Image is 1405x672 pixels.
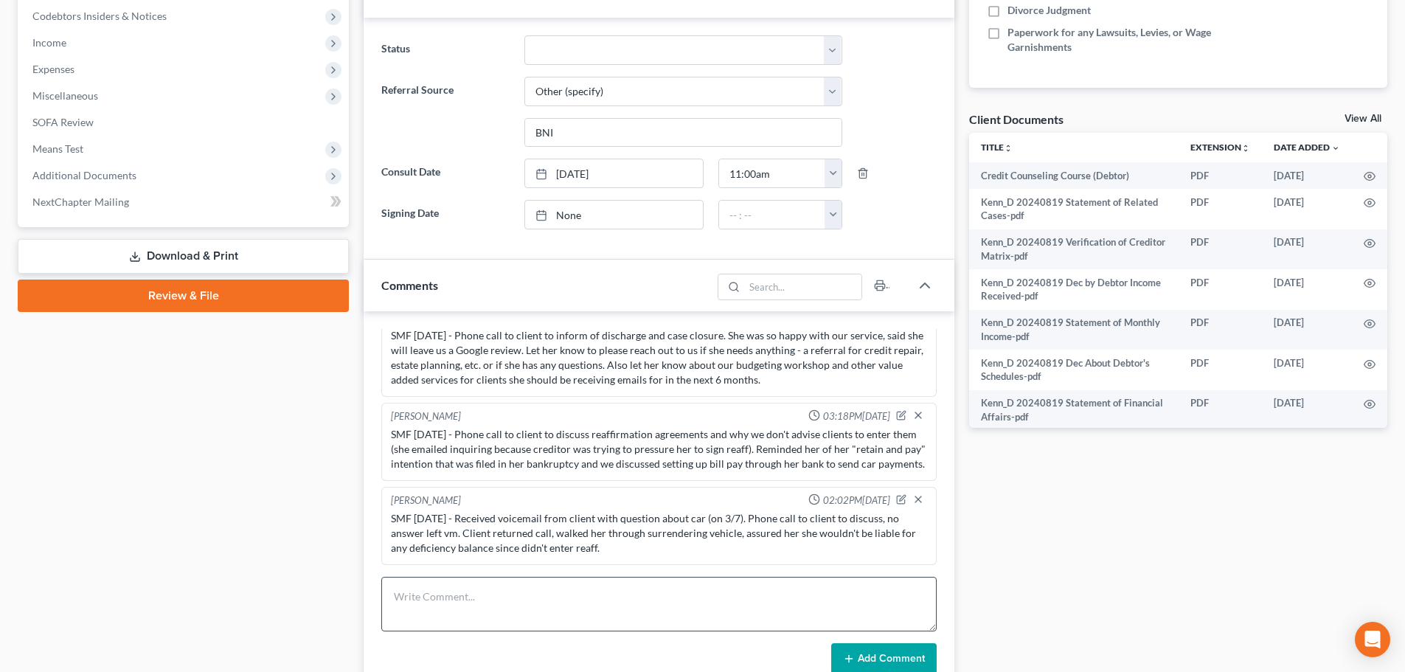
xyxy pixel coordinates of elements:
i: expand_more [1331,144,1340,153]
td: PDF [1179,162,1262,189]
td: PDF [1179,269,1262,310]
a: NextChapter Mailing [21,189,349,215]
td: Kenn_D 20240819 Dec About Debtor's Schedules-pdf [969,350,1179,390]
span: NextChapter Mailing [32,195,129,208]
td: Kenn_D 20240819 Statement of Related Cases-pdf [969,189,1179,229]
span: SOFA Review [32,116,94,128]
input: -- : -- [719,159,825,187]
input: Search... [745,274,862,299]
td: Credit Counseling Course (Debtor) [969,162,1179,189]
span: Comments [381,278,438,292]
td: [DATE] [1262,390,1352,431]
span: Income [32,36,66,49]
span: Additional Documents [32,169,136,181]
td: [DATE] [1262,162,1352,189]
label: Referral Source [374,77,516,148]
a: None [525,201,703,229]
a: Titleunfold_more [981,142,1013,153]
span: 02:02PM[DATE] [823,493,890,508]
input: Other Referral Source [525,119,842,147]
span: Codebtors Insiders & Notices [32,10,167,22]
td: PDF [1179,310,1262,350]
td: [DATE] [1262,350,1352,390]
div: Client Documents [969,111,1064,127]
td: Kenn_D 20240819 Statement of Monthly Income-pdf [969,310,1179,350]
div: SMF [DATE] - Phone call to client to discuss reaffirmation agreements and why we don't advise cli... [391,427,927,471]
div: SMF [DATE] - Received voicemail from client with question about car (on 3/7). Phone call to clien... [391,511,927,555]
input: -- : -- [719,201,825,229]
td: Kenn_D 20240819 Dec by Debtor Income Received-pdf [969,269,1179,310]
span: Paperwork for any Lawsuits, Levies, or Wage Garnishments [1007,25,1270,55]
label: Status [374,35,516,65]
td: [DATE] [1262,269,1352,310]
a: Extensionunfold_more [1190,142,1250,153]
td: [DATE] [1262,229,1352,270]
label: Signing Date [374,200,516,229]
span: 03:18PM[DATE] [823,409,890,423]
td: [DATE] [1262,189,1352,229]
td: Kenn_D 20240819 Statement of Financial Affairs-pdf [969,390,1179,431]
span: Expenses [32,63,74,75]
a: Date Added expand_more [1274,142,1340,153]
span: Divorce Judgment [1007,3,1091,18]
td: PDF [1179,229,1262,270]
td: [DATE] [1262,310,1352,350]
div: [PERSON_NAME] [391,409,461,424]
a: Review & File [18,280,349,312]
span: Miscellaneous [32,89,98,102]
span: Means Test [32,142,83,155]
a: Download & Print [18,239,349,274]
td: PDF [1179,350,1262,390]
div: [PERSON_NAME] [391,493,461,508]
a: [DATE] [525,159,703,187]
i: unfold_more [1004,144,1013,153]
div: Open Intercom Messenger [1355,622,1390,657]
td: PDF [1179,390,1262,431]
i: unfold_more [1241,144,1250,153]
a: View All [1345,114,1381,124]
td: PDF [1179,189,1262,229]
label: Consult Date [374,159,516,188]
td: Kenn_D 20240819 Verification of Creditor Matrix-pdf [969,229,1179,270]
a: SOFA Review [21,109,349,136]
div: SMF [DATE] - Phone call to client to inform of discharge and case closure. She was so happy with ... [391,328,927,387]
